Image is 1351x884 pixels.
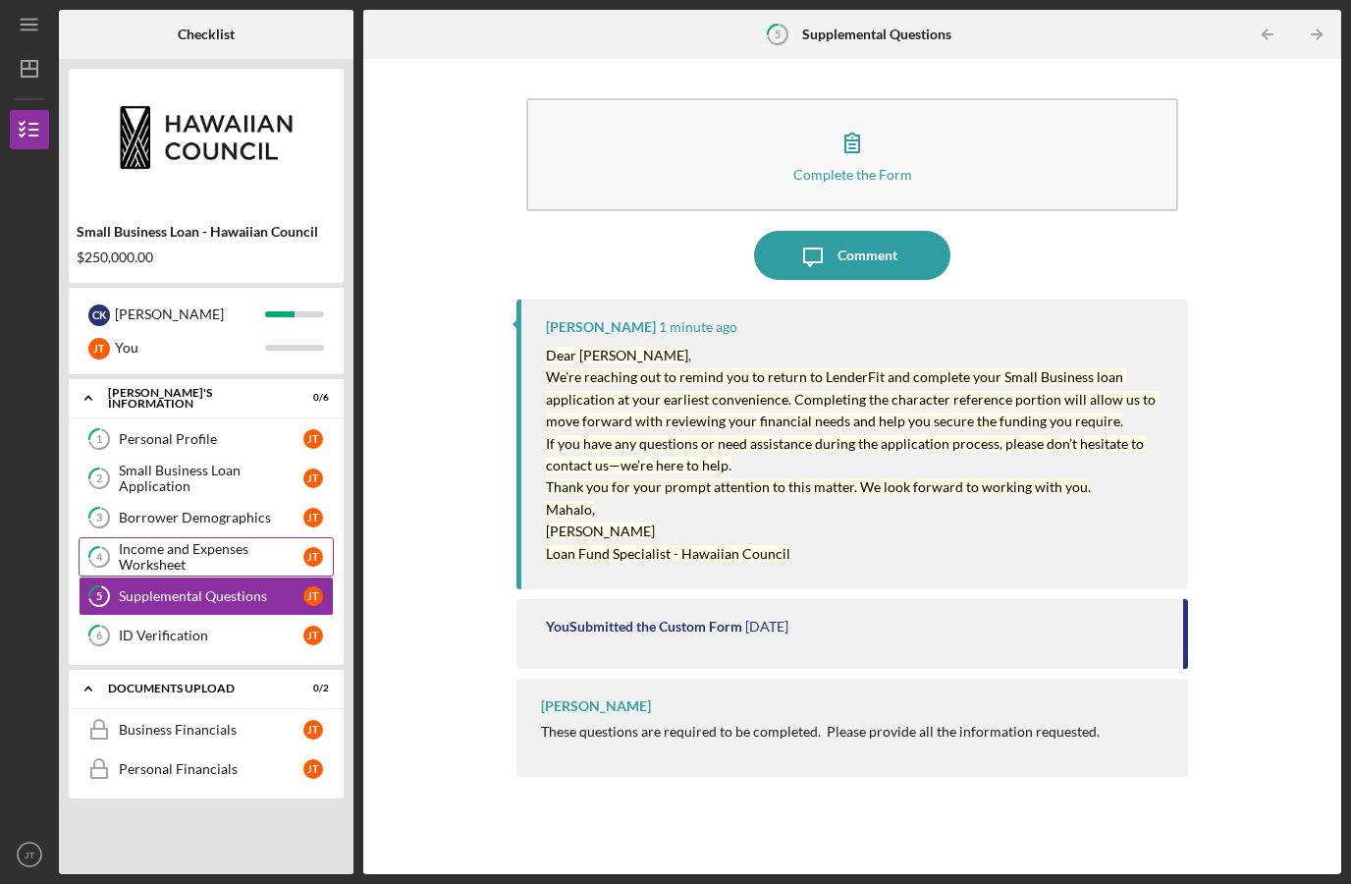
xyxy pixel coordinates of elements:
[119,463,303,494] div: Small Business Loan Application
[745,619,788,635] time: 2025-08-15 02:43
[96,551,103,564] tspan: 4
[546,347,691,363] mark: Dear [PERSON_NAME],
[838,231,897,280] div: Comment
[546,319,656,335] div: [PERSON_NAME]
[303,508,323,527] div: J T
[802,27,951,42] b: Supplemental Questions
[119,431,303,447] div: Personal Profile
[79,616,334,655] a: 6ID VerificationJT
[79,419,334,459] a: 1Personal ProfileJT
[119,541,303,573] div: Income and Expenses Worksheet
[79,459,334,498] a: 2Small Business Loan ApplicationJT
[546,545,790,562] mark: Loan Fund Specialist - Hawaiian Council
[88,304,110,326] div: C K
[115,331,265,364] div: You
[79,710,334,749] a: Business FinancialsJT
[119,628,303,643] div: ID Verification
[77,249,336,265] div: $250,000.00
[303,469,323,488] div: J T
[79,537,334,577] a: 4Income and Expenses WorksheetJT
[546,478,1091,495] mark: Thank you for your prompt attention to this matter. We look forward to working with you.
[303,547,323,567] div: J T
[79,577,334,616] a: 5Supplemental QuestionsJT
[294,392,329,404] div: 0 / 6
[96,630,103,642] tspan: 6
[303,626,323,645] div: J T
[10,835,49,874] button: JT
[526,98,1177,211] button: Complete the Form
[96,472,102,485] tspan: 2
[77,224,336,240] div: Small Business Loan - Hawaiian Council
[793,167,912,182] div: Complete the Form
[754,231,950,280] button: Comment
[96,590,102,603] tspan: 5
[79,498,334,537] a: 3Borrower DemographicsJT
[775,28,781,40] tspan: 5
[25,850,35,860] text: JT
[96,512,102,525] tspan: 3
[303,720,323,740] div: J T
[294,683,329,694] div: 0 / 2
[119,761,303,777] div: Personal Financials
[541,724,1100,740] div: These questions are required to be completed. Please provide all the information requested.
[178,27,235,42] b: Checklist
[108,387,280,410] div: [PERSON_NAME]'S INFORMATION
[108,683,280,694] div: DOCUMENTS UPLOAD
[546,501,595,518] mark: Mahalo,
[659,319,737,335] time: 2025-09-19 20:55
[88,338,110,359] div: J T
[79,749,334,789] a: Personal FinancialsJT
[115,298,265,331] div: [PERSON_NAME]
[303,429,323,449] div: J T
[546,368,1159,429] mark: We’re reaching out to remind you to return to LenderFit and complete your Small Business loan app...
[119,510,303,525] div: Borrower Demographics
[119,588,303,604] div: Supplemental Questions
[96,433,102,446] tspan: 1
[546,435,1147,473] mark: If you have any questions or need assistance during the application process, please don’t hesitat...
[546,619,742,635] div: You Submitted the Custom Form
[119,722,303,738] div: Business Financials
[69,79,344,196] img: Product logo
[303,759,323,779] div: J T
[546,523,655,539] mark: [PERSON_NAME]
[303,586,323,606] div: J T
[541,698,651,714] div: [PERSON_NAME]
